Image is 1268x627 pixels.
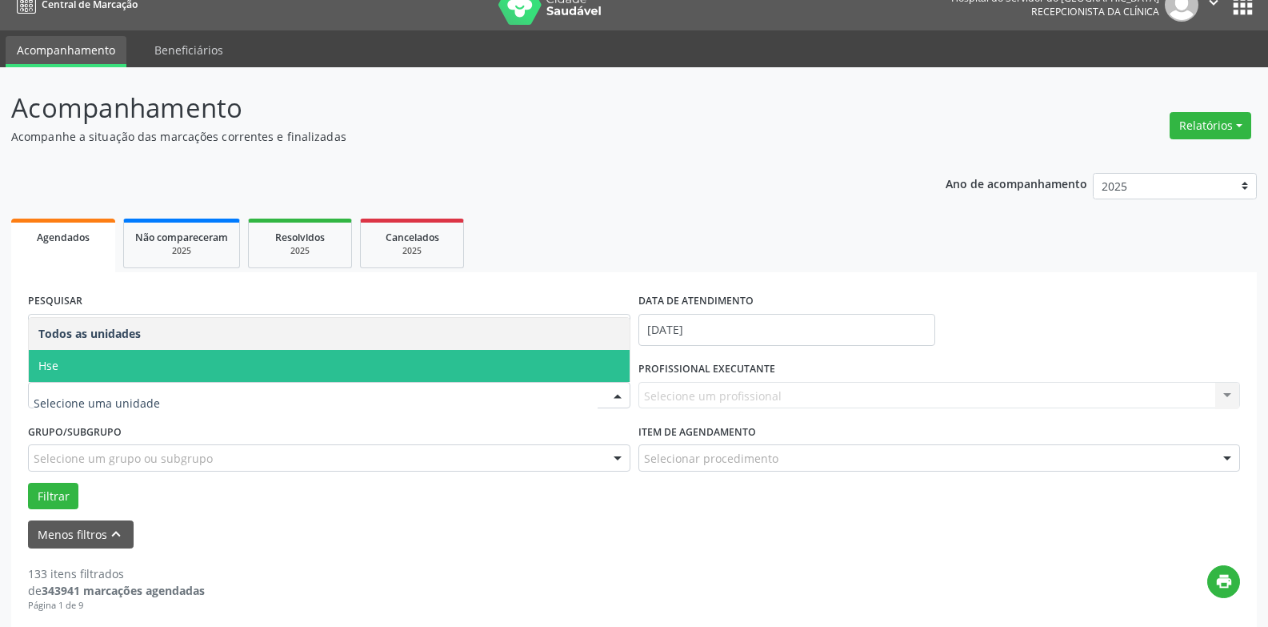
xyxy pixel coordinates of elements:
input: Selecione um intervalo [638,314,935,346]
div: Página 1 de 9 [28,599,205,613]
label: Item de agendamento [638,420,756,444]
a: Acompanhamento [6,36,126,67]
div: 2025 [372,245,452,257]
p: Ano de acompanhamento [946,173,1087,193]
span: Agendados [37,231,90,244]
input: Selecione uma unidade [34,388,598,420]
button: print [1207,565,1240,598]
span: Recepcionista da clínica [1031,5,1159,18]
label: PROFISSIONAL EXECUTANTE [638,357,775,382]
span: Hse [38,358,58,373]
span: Não compareceram [135,231,228,244]
div: 2025 [135,245,228,257]
i: print [1215,573,1233,590]
p: Acompanhamento [11,88,883,128]
div: 2025 [260,245,340,257]
strong: 343941 marcações agendadas [42,583,205,598]
button: Menos filtroskeyboard_arrow_up [28,520,134,549]
i: keyboard_arrow_up [107,525,125,543]
label: DATA DE ATENDIMENTO [638,289,754,314]
div: de [28,582,205,599]
span: Resolvidos [275,231,325,244]
label: Grupo/Subgrupo [28,420,122,444]
span: Selecionar procedimento [644,450,778,467]
p: Acompanhe a situação das marcações correntes e finalizadas [11,128,883,145]
button: Relatórios [1170,112,1251,139]
span: Selecione um grupo ou subgrupo [34,450,213,467]
span: Cancelados [386,231,439,244]
input: Nome, código do beneficiário ou CPF [28,314,630,346]
a: Beneficiários [143,36,234,64]
label: PESQUISAR [28,289,82,314]
div: 133 itens filtrados [28,565,205,582]
button: Filtrar [28,483,78,510]
span: Todos as unidades [38,326,141,341]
